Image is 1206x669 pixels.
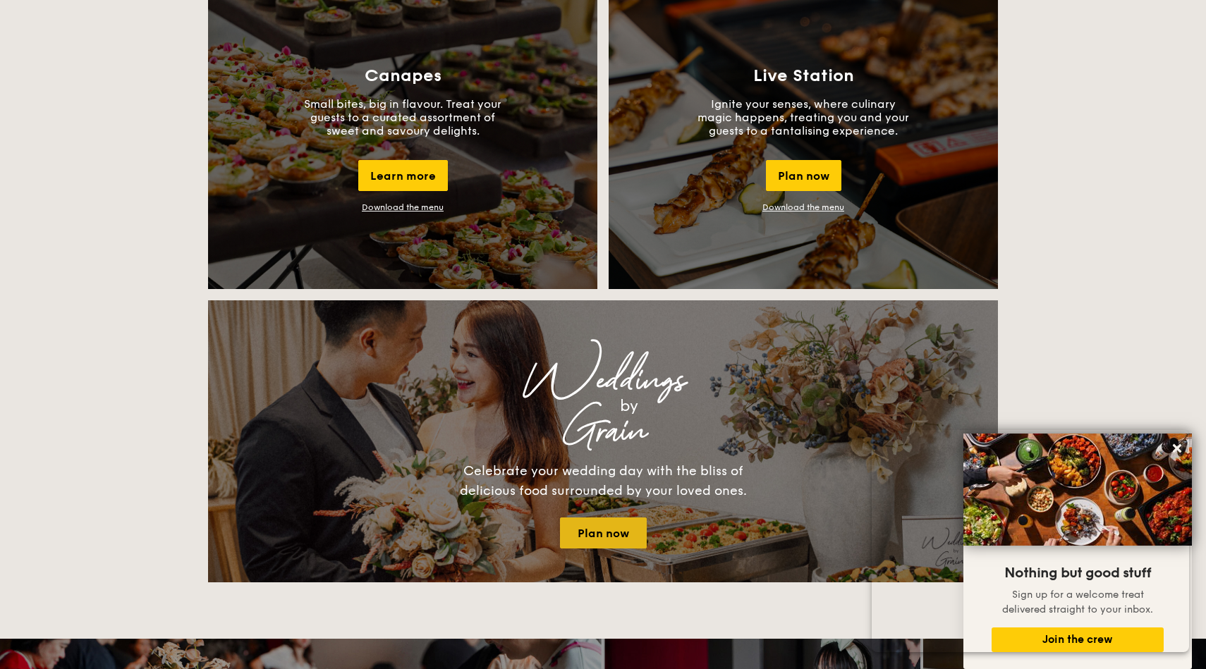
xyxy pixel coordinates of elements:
[444,461,762,501] div: Celebrate your wedding day with the bliss of delicious food surrounded by your loved ones.
[297,97,508,137] p: Small bites, big in flavour. Treat your guests to a curated assortment of sweet and savoury delig...
[698,97,909,137] p: Ignite your senses, where culinary magic happens, treating you and your guests to a tantalising e...
[362,202,444,212] a: Download the menu
[358,160,448,191] div: Learn more
[332,419,874,444] div: Grain
[753,66,854,86] h3: Live Station
[365,66,441,86] h3: Canapes
[762,202,844,212] a: Download the menu
[332,368,874,393] div: Weddings
[560,517,647,548] a: Plan now
[384,393,874,419] div: by
[766,160,841,191] div: Plan now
